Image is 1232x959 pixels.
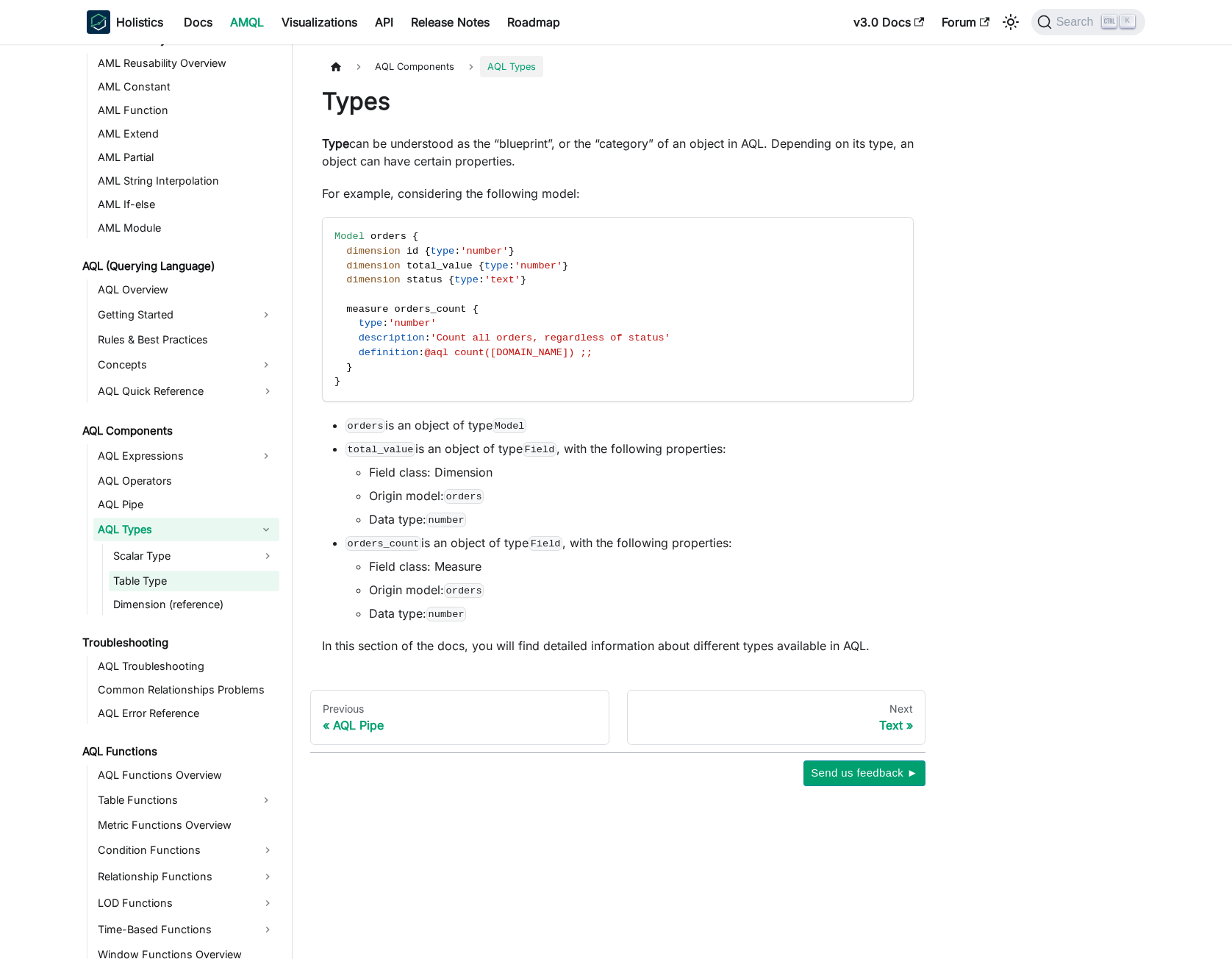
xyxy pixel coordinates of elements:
span: { [473,304,479,315]
span: : [418,347,424,358]
code: Field [529,536,562,551]
button: Expand sidebar category 'AQL Expressions' [253,444,279,468]
a: Table Type [109,571,279,591]
li: Field class: Measure [369,557,914,575]
span: type [359,318,383,329]
span: total_value [407,260,473,271]
span: Search [1052,15,1103,29]
span: type [454,274,479,285]
a: AML Constant [93,76,279,97]
a: Forum [933,10,998,34]
span: type [431,246,455,257]
button: Collapse sidebar category 'AQL Types' [253,518,279,541]
li: is an object of type , with the following properties: [345,440,914,528]
li: Origin model: [369,487,914,505]
a: AML String Interpolation [93,171,279,191]
li: is an object of type , with the following properties: [345,534,914,622]
button: Send us feedback ► [803,760,925,785]
li: Origin model: [369,581,914,599]
a: AQL Overview [93,279,279,300]
a: Relationship Functions [93,865,279,888]
a: Common Relationships Problems [93,680,279,700]
p: For example, considering the following model: [322,185,914,202]
button: Expand sidebar category 'Getting Started' [253,303,279,327]
a: AQL Quick Reference [93,379,279,403]
div: Next [640,702,914,716]
strong: Type [322,136,349,151]
span: orders_count [395,304,467,315]
a: AML Module [93,218,279,238]
a: AQL Components [78,421,279,441]
a: AQL Functions [78,741,279,762]
code: number [426,513,466,527]
h1: Types [322,87,914,116]
a: AML If-else [93,194,279,215]
nav: Docs sidebar [72,44,293,959]
a: Roadmap [498,10,569,34]
li: Data type: [369,510,914,528]
a: AML Partial [93,147,279,168]
a: AQL Error Reference [93,703,279,724]
code: orders_count [345,536,421,551]
span: 'number' [388,318,436,329]
span: type [484,260,509,271]
code: orders [345,418,385,433]
a: API [366,10,402,34]
span: { [424,246,430,257]
a: Docs [175,10,221,34]
span: orders [370,231,407,242]
span: : [382,318,388,329]
img: Holistics [87,10,110,34]
span: } [520,274,526,285]
span: : [454,246,460,257]
code: orders [444,583,484,598]
a: AQL (Querying Language) [78,256,279,277]
span: } [334,376,340,387]
a: Visualizations [273,10,366,34]
a: Time-Based Functions [93,918,279,941]
a: Release Notes [402,10,498,34]
a: AML Function [93,100,279,121]
code: orders [444,489,484,504]
li: Data type: [369,605,914,622]
p: In this section of the docs, you will find detailed information about different types available i... [322,637,914,655]
nav: Docs pages [310,690,925,746]
span: : [424,332,430,343]
button: Switch between dark and light mode (currently light mode) [999,10,1023,34]
button: Search (Ctrl+K) [1031,9,1145,35]
code: Model [493,418,526,433]
span: dimension [346,260,400,271]
a: Dimension (reference) [109,594,279,615]
a: Metric Functions Overview [93,815,279,835]
a: HolisticsHolistics [87,10,163,34]
span: : [509,260,515,271]
a: Scalar Type [109,544,279,568]
span: dimension [346,274,400,285]
a: Table Functions [93,788,253,812]
button: Expand sidebar category 'Table Functions' [253,788,279,812]
a: Troubleshooting [78,632,279,653]
a: AMQL [221,10,273,34]
span: 'number' [460,246,508,257]
span: description [359,332,425,343]
span: } [509,246,515,257]
span: 'Count all orders, regardless of status' [431,332,670,343]
span: 'number' [515,260,562,271]
a: Concepts [93,353,253,377]
a: AQL Types [93,518,253,541]
div: Text [640,718,914,732]
a: NextText [627,690,926,746]
a: AML Reusability Overview [93,53,279,74]
a: AQL Pipe [93,494,279,515]
a: AQL Operators [93,471,279,491]
p: can be understood as the “blueprint”, or the “category” of an object in AQL. Depending on its typ... [322,135,914,170]
span: AQL Types [480,56,543,77]
span: Send us feedback ► [811,763,918,782]
span: dimension [346,246,400,257]
a: Getting Started [93,303,253,327]
code: total_value [345,442,415,457]
span: id [407,246,418,257]
span: { [448,274,454,285]
a: Rules & Best Practices [93,329,279,350]
code: number [426,607,466,621]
